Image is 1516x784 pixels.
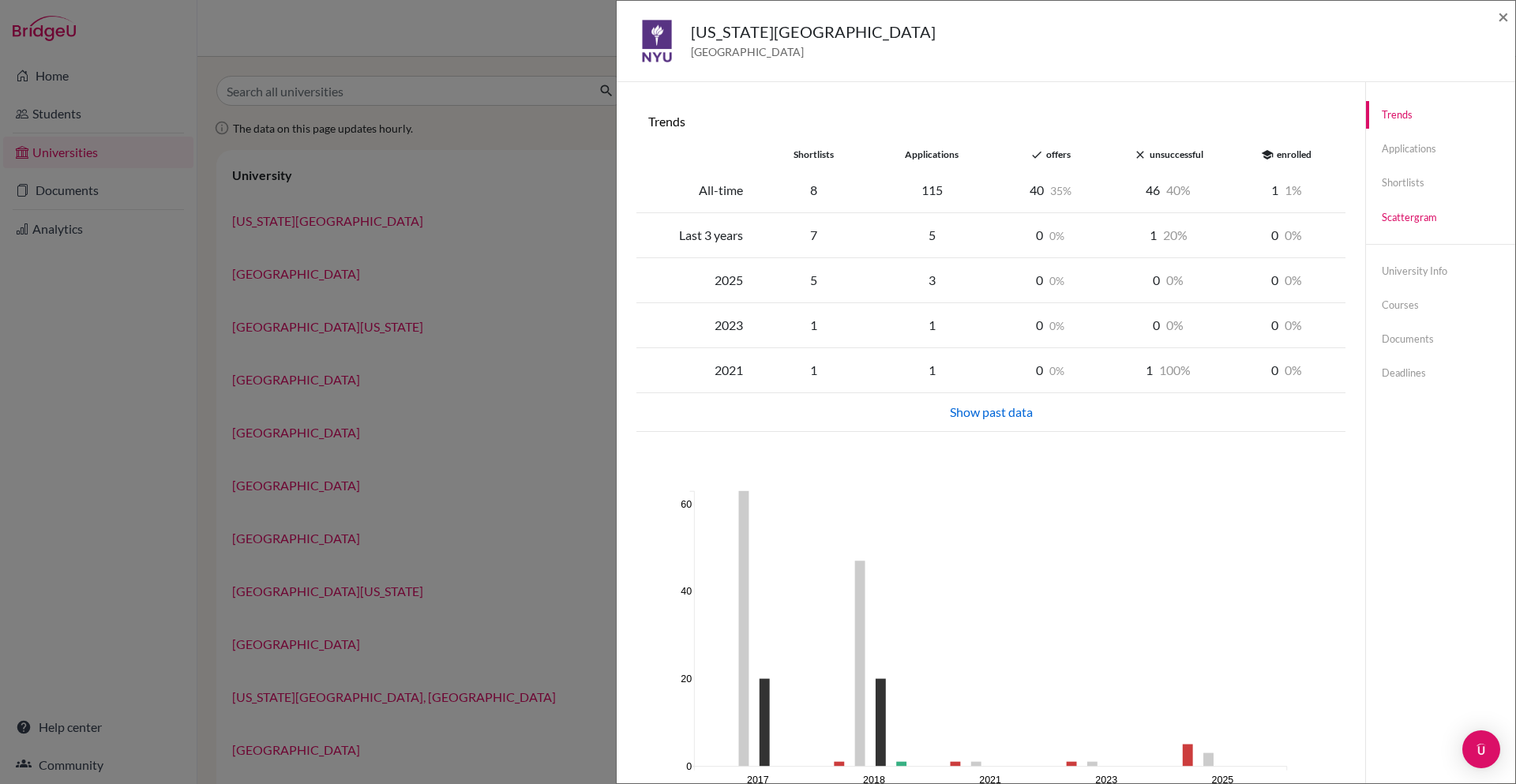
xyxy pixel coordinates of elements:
[991,271,1109,290] div: 0
[1366,359,1515,387] a: Deadlines
[1109,316,1228,335] div: 0
[1366,325,1515,353] a: Documents
[755,226,873,245] div: 7
[646,403,1336,422] div: Show past data
[681,673,692,685] text: 20
[872,181,991,200] div: 115
[1150,148,1203,160] span: unsuccessful
[1109,271,1228,290] div: 0
[1049,364,1064,377] span: 0
[636,20,678,62] img: us_nyu_mu3e0q99.jpeg
[1050,184,1071,197] span: 35
[1163,227,1188,242] span: 20
[1366,169,1515,197] a: Shortlists
[636,271,755,290] div: 2025
[1049,274,1064,287] span: 0
[755,361,873,380] div: 1
[1109,181,1228,200] div: 46
[872,148,991,162] div: applications
[1134,148,1146,161] i: close
[755,271,873,290] div: 5
[755,148,873,162] div: shortlists
[681,499,692,510] text: 60
[1228,316,1346,335] div: 0
[1109,226,1228,245] div: 1
[1366,291,1515,319] a: Courses
[755,181,873,200] div: 8
[1498,5,1509,28] span: ×
[1228,226,1346,245] div: 0
[991,316,1109,335] div: 0
[1228,271,1346,290] div: 0
[872,361,991,380] div: 1
[1285,272,1302,287] span: 0
[1498,7,1509,26] button: Close
[1030,148,1043,161] i: done
[1046,148,1071,160] span: offers
[1366,204,1515,231] a: Scattergram
[1228,181,1346,200] div: 1
[1285,317,1302,332] span: 0
[1228,361,1346,380] div: 0
[1049,229,1064,242] span: 0
[636,316,755,335] div: 2023
[1462,730,1500,768] div: Open Intercom Messenger
[991,226,1109,245] div: 0
[1049,319,1064,332] span: 0
[1285,362,1302,377] span: 0
[1285,182,1302,197] span: 1
[872,316,991,335] div: 1
[1166,317,1184,332] span: 0
[1285,227,1302,242] span: 0
[648,114,1334,129] h6: Trends
[872,271,991,290] div: 3
[636,181,755,200] div: All-time
[991,181,1109,200] div: 40
[691,20,936,43] h5: [US_STATE][GEOGRAPHIC_DATA]
[691,43,936,60] span: [GEOGRAPHIC_DATA]
[872,226,991,245] div: 5
[1366,135,1515,163] a: Applications
[1159,362,1191,377] span: 100
[681,587,692,598] text: 40
[1166,182,1191,197] span: 40
[1166,272,1184,287] span: 0
[1109,361,1228,380] div: 1
[1261,148,1274,161] i: school
[636,226,755,245] div: Last 3 years
[1366,101,1515,129] a: Trends
[755,316,873,335] div: 1
[636,361,755,380] div: 2021
[686,761,692,772] text: 0
[1366,257,1515,285] a: University info
[1277,148,1311,160] span: enrolled
[991,361,1109,380] div: 0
